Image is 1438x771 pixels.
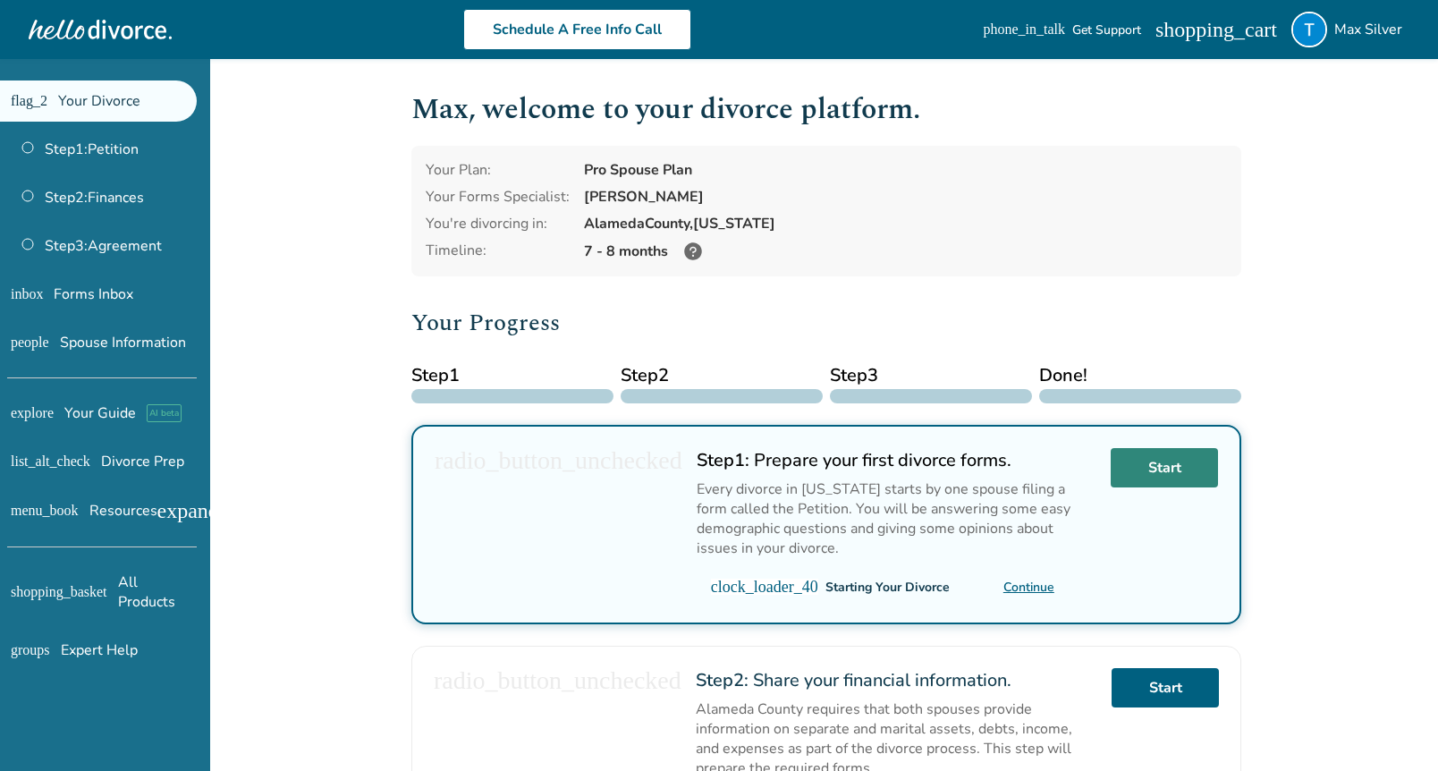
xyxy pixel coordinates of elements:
[584,214,1227,233] div: Alameda County, [US_STATE]
[11,454,90,469] span: list_alt_check
[1039,362,1241,389] span: Done!
[1112,668,1219,707] a: Start
[621,362,823,389] span: Step 2
[983,22,1065,37] span: phone_in_talk
[435,448,682,473] span: radio_button_unchecked
[11,643,50,657] span: groups
[1072,21,1141,38] span: Get Support
[426,214,570,233] div: You're divorcing in:
[1334,20,1409,39] span: Max Silver
[54,284,133,304] span: Forms Inbox
[1349,685,1438,771] iframe: Chat Widget
[1003,579,1054,596] a: Continue
[426,241,570,262] div: Timeline:
[157,500,275,521] span: expand_more
[1291,12,1327,47] img: TheMaxmanmax
[830,362,1032,389] span: Step 3
[584,241,1227,262] div: 7 - 8 months
[584,160,1227,180] div: Pro Spouse Plan
[463,9,691,50] a: Schedule A Free Info Call
[584,187,1227,207] div: [PERSON_NAME]
[697,448,1096,472] h2: Prepare your first divorce forms.
[697,448,749,472] strong: Step 1 :
[696,668,749,692] strong: Step 2 :
[825,579,950,596] div: Starting Your Divorce
[426,160,570,180] div: Your Plan:
[1111,448,1218,487] a: Start
[411,362,613,389] span: Step 1
[411,305,1241,341] h2: Your Progress
[11,287,43,301] span: inbox
[1155,19,1277,40] span: shopping_cart
[11,94,47,108] span: flag_2
[711,579,818,595] span: clock_loader_40
[411,88,1241,131] h1: Max , welcome to your divorce platform.
[11,501,157,521] span: Resources
[434,668,681,693] span: radio_button_unchecked
[11,585,107,599] span: shopping_basket
[697,479,1096,558] p: Every divorce in [US_STATE] starts by one spouse filing a form called the Petition. You will be a...
[11,335,49,350] span: people
[983,21,1141,38] a: phone_in_talkGet Support
[11,504,79,518] span: menu_book
[696,668,1097,692] h2: Share your financial information.
[147,404,182,422] span: AI beta
[11,406,54,420] span: explore
[426,187,570,207] div: Your Forms Specialist:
